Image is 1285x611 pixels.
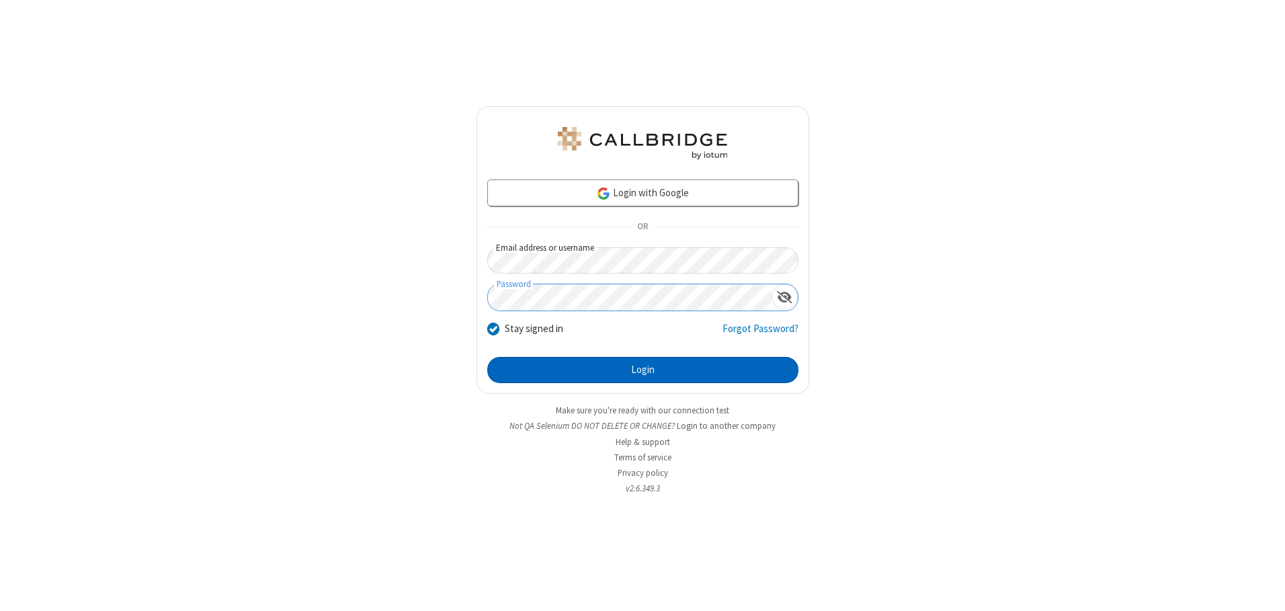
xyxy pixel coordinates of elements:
a: Make sure you're ready with our connection test [556,405,729,416]
a: Login with Google [487,179,798,206]
div: Show password [772,284,798,309]
img: google-icon.png [596,186,611,201]
a: Forgot Password? [722,321,798,347]
input: Email address or username [487,247,798,274]
span: OR [632,218,653,237]
a: Terms of service [614,452,671,463]
img: QA Selenium DO NOT DELETE OR CHANGE [555,127,730,159]
a: Privacy policy [618,467,668,479]
li: Not QA Selenium DO NOT DELETE OR CHANGE? [476,419,809,432]
button: Login [487,357,798,384]
a: Help & support [616,436,670,448]
label: Stay signed in [505,321,563,337]
li: v2.6.349.3 [476,482,809,495]
button: Login to another company [677,419,776,432]
input: Password [488,284,772,311]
